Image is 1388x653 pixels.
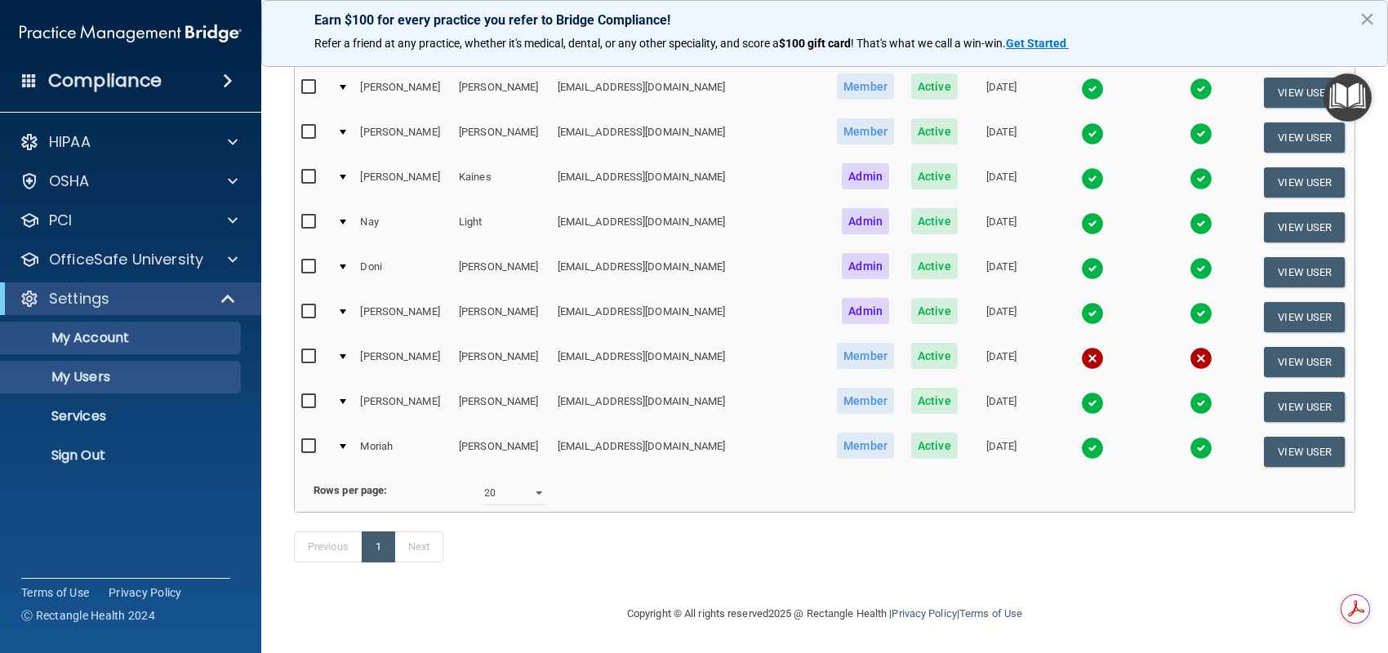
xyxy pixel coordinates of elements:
button: View User [1264,257,1345,287]
td: [DATE] [966,295,1037,340]
img: tick.e7d51cea.svg [1081,392,1104,415]
img: tick.e7d51cea.svg [1190,302,1212,325]
td: [EMAIL_ADDRESS][DOMAIN_NAME] [551,340,829,384]
a: Next [394,531,443,562]
td: Moriah [354,429,452,473]
p: My Account [11,330,234,346]
td: [DATE] [966,205,1037,250]
td: [DATE] [966,429,1037,473]
td: Nay [354,205,452,250]
span: Member [837,433,894,459]
span: Admin [842,298,889,324]
img: tick.e7d51cea.svg [1081,302,1104,325]
p: Earn $100 for every practice you refer to Bridge Compliance! [314,12,1335,28]
td: Doni [354,250,452,295]
img: tick.e7d51cea.svg [1190,122,1212,145]
img: tick.e7d51cea.svg [1190,437,1212,460]
span: Admin [842,208,889,234]
td: [EMAIL_ADDRESS][DOMAIN_NAME] [551,429,829,473]
img: tick.e7d51cea.svg [1190,392,1212,415]
button: View User [1264,212,1345,242]
p: OfficeSafe University [49,250,203,269]
button: Open Resource Center [1323,73,1372,122]
img: cross.ca9f0e7f.svg [1081,347,1104,370]
img: cross.ca9f0e7f.svg [1190,347,1212,370]
a: PCI [20,211,238,230]
img: tick.e7d51cea.svg [1081,167,1104,190]
p: Sign Out [11,447,234,464]
span: Member [837,73,894,100]
td: Light [452,205,551,250]
button: View User [1264,392,1345,422]
p: OSHA [49,171,90,191]
strong: Get Started [1006,37,1066,50]
td: [EMAIL_ADDRESS][DOMAIN_NAME] [551,115,829,160]
a: OfficeSafe University [20,250,238,269]
span: Active [911,208,958,234]
td: [EMAIL_ADDRESS][DOMAIN_NAME] [551,160,829,205]
img: tick.e7d51cea.svg [1081,257,1104,280]
td: [EMAIL_ADDRESS][DOMAIN_NAME] [551,295,829,340]
span: Active [911,343,958,369]
span: Refer a friend at any practice, whether it's medical, dental, or any other speciality, and score a [314,37,779,50]
span: Active [911,298,958,324]
a: 1 [362,531,395,562]
span: Active [911,433,958,459]
a: Settings [20,289,237,309]
span: Admin [842,253,889,279]
td: [EMAIL_ADDRESS][DOMAIN_NAME] [551,250,829,295]
img: tick.e7d51cea.svg [1081,78,1104,100]
button: View User [1264,347,1345,377]
td: [DATE] [966,250,1037,295]
span: Active [911,388,958,414]
td: [DATE] [966,115,1037,160]
td: [EMAIL_ADDRESS][DOMAIN_NAME] [551,384,829,429]
span: Ⓒ Rectangle Health 2024 [21,607,155,624]
td: [DATE] [966,70,1037,115]
a: Privacy Policy [892,607,956,620]
strong: $100 gift card [779,37,851,50]
a: Terms of Use [21,584,89,601]
button: View User [1264,302,1345,332]
a: Get Started [1006,37,1069,50]
td: [PERSON_NAME] [354,340,452,384]
td: [PERSON_NAME] [452,384,551,429]
a: Privacy Policy [109,584,182,601]
span: Active [911,118,958,144]
td: [PERSON_NAME] [452,250,551,295]
img: tick.e7d51cea.svg [1081,122,1104,145]
img: tick.e7d51cea.svg [1190,167,1212,190]
img: tick.e7d51cea.svg [1190,212,1212,235]
button: View User [1264,78,1345,108]
td: [PERSON_NAME] [354,115,452,160]
p: Services [11,408,234,424]
td: [PERSON_NAME] [452,115,551,160]
td: [EMAIL_ADDRESS][DOMAIN_NAME] [551,205,829,250]
span: Member [837,343,894,369]
a: Terms of Use [959,607,1022,620]
span: Member [837,118,894,144]
button: View User [1264,122,1345,153]
td: [DATE] [966,384,1037,429]
img: PMB logo [20,17,242,50]
td: [PERSON_NAME] [452,295,551,340]
p: PCI [49,211,72,230]
img: tick.e7d51cea.svg [1190,78,1212,100]
button: View User [1264,437,1345,467]
p: My Users [11,369,234,385]
a: OSHA [20,171,238,191]
p: HIPAA [49,132,91,152]
span: Active [911,253,958,279]
td: [DATE] [966,340,1037,384]
button: View User [1264,167,1345,198]
div: Copyright © All rights reserved 2025 @ Rectangle Health | | [527,588,1123,640]
b: Rows per page: [314,484,387,496]
button: Close [1359,6,1375,32]
p: Settings [49,289,109,309]
span: Active [911,163,958,189]
td: [PERSON_NAME] [452,70,551,115]
span: Admin [842,163,889,189]
a: Previous [294,531,363,562]
td: [PERSON_NAME] [452,340,551,384]
td: [PERSON_NAME] [354,70,452,115]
